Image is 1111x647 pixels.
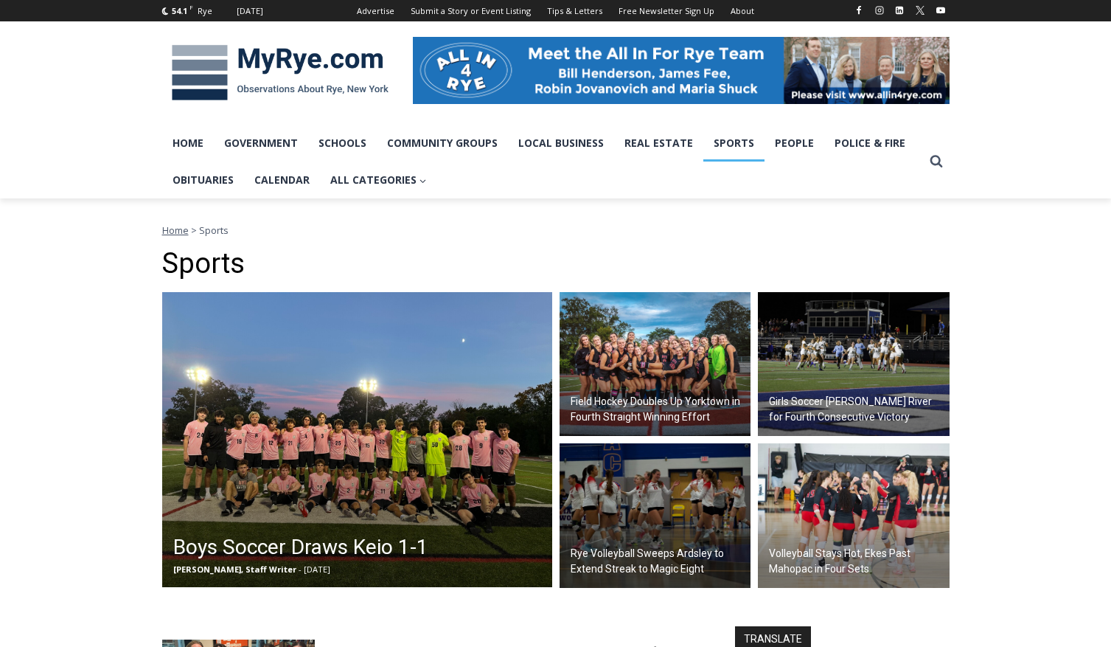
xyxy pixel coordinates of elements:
[189,3,193,11] span: F
[237,4,263,18] div: [DATE]
[571,394,748,425] h2: Field Hockey Doubles Up Yorktown in Fourth Straight Winning Effort
[508,125,614,162] a: Local Business
[162,223,950,238] nav: Breadcrumbs
[932,1,950,19] a: YouTube
[173,564,296,575] span: [PERSON_NAME], Staff Writer
[850,1,868,19] a: Facebook
[308,125,377,162] a: Schools
[758,292,950,437] img: (PHOTO: Rye Girls Soccer celebrates their 2-0 victory over undefeated Pearl River on September 30...
[758,443,950,588] a: Volleyball Stays Hot, Ekes Past Mahopac in Four Sets
[891,1,908,19] a: Linkedin
[172,5,187,16] span: 54.1
[162,292,552,587] a: Boys Soccer Draws Keio 1-1 [PERSON_NAME], Staff Writer - [DATE]
[871,1,888,19] a: Instagram
[162,162,244,198] a: Obituaries
[413,37,950,103] img: All in for Rye
[191,224,197,237] span: >
[377,125,508,162] a: Community Groups
[758,292,950,437] a: Girls Soccer [PERSON_NAME] River for Fourth Consecutive Victory
[923,148,950,175] button: View Search Form
[299,564,302,575] span: -
[173,532,428,563] h2: Boys Soccer Draws Keio 1-1
[162,292,552,587] img: (PHOTO: The Rye Boys Soccer team from their match agains Keio Academy on September 30, 2025. Cred...
[162,224,189,237] a: Home
[162,247,950,281] h1: Sports
[560,292,751,437] img: (PHOTO: The 2025 Rye Field Hockey team. Credit: Maureen Tsuchida.)
[758,443,950,588] img: (PHOTO: The Rye Volleyball team from a match against Brewster on Saturday, September 27. Credit: ...
[320,162,437,198] a: All Categories
[911,1,929,19] a: X
[824,125,916,162] a: Police & Fire
[614,125,703,162] a: Real Estate
[198,4,212,18] div: Rye
[162,125,214,162] a: Home
[560,443,751,588] img: (PHOTO: The Rye Volleyball team from a four-set win on September 29, 2025. They recently defeated...
[571,546,748,577] h2: Rye Volleyball Sweeps Ardsley to Extend Streak to Magic Eight
[162,35,398,111] img: MyRye.com
[769,394,946,425] h2: Girls Soccer [PERSON_NAME] River for Fourth Consecutive Victory
[560,292,751,437] a: Field Hockey Doubles Up Yorktown in Fourth Straight Winning Effort
[244,162,320,198] a: Calendar
[769,546,946,577] h2: Volleyball Stays Hot, Ekes Past Mahopac in Four Sets
[703,125,765,162] a: Sports
[304,564,330,575] span: [DATE]
[214,125,308,162] a: Government
[560,443,751,588] a: Rye Volleyball Sweeps Ardsley to Extend Streak to Magic Eight
[199,224,229,237] span: Sports
[162,125,923,199] nav: Primary Navigation
[765,125,824,162] a: People
[330,172,427,188] span: All Categories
